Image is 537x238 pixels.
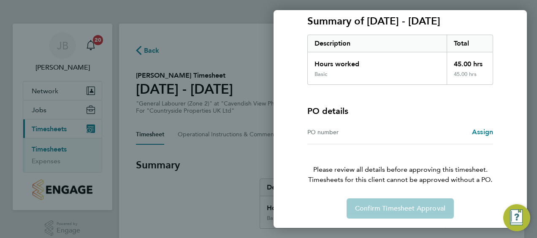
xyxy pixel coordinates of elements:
[472,128,493,136] span: Assign
[307,35,493,85] div: Summary of 18 - 24 Aug 2025
[447,52,493,71] div: 45.00 hrs
[307,14,493,28] h3: Summary of [DATE] - [DATE]
[307,127,400,137] div: PO number
[447,71,493,84] div: 45.00 hrs
[308,35,447,52] div: Description
[503,204,530,231] button: Engage Resource Center
[315,71,327,78] div: Basic
[308,52,447,71] div: Hours worked
[447,35,493,52] div: Total
[472,127,493,137] a: Assign
[307,105,348,117] h4: PO details
[297,175,503,185] span: Timesheets for this client cannot be approved without a PO.
[297,144,503,185] p: Please review all details before approving this timesheet.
